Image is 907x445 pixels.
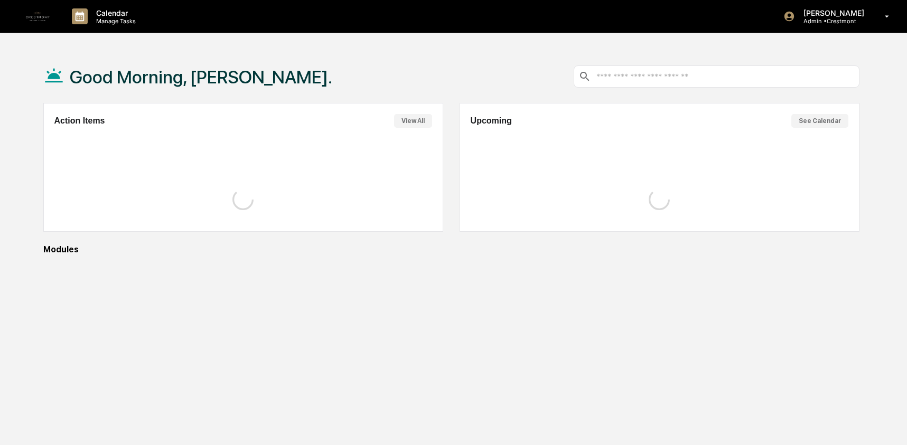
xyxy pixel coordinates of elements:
[43,244,859,254] div: Modules
[25,4,51,29] img: logo
[54,116,105,126] h2: Action Items
[471,116,512,126] h2: Upcoming
[394,114,432,128] button: View All
[88,17,141,25] p: Manage Tasks
[70,67,332,88] h1: Good Morning, [PERSON_NAME].
[795,17,869,25] p: Admin • Crestmont
[795,8,869,17] p: [PERSON_NAME]
[791,114,848,128] button: See Calendar
[88,8,141,17] p: Calendar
